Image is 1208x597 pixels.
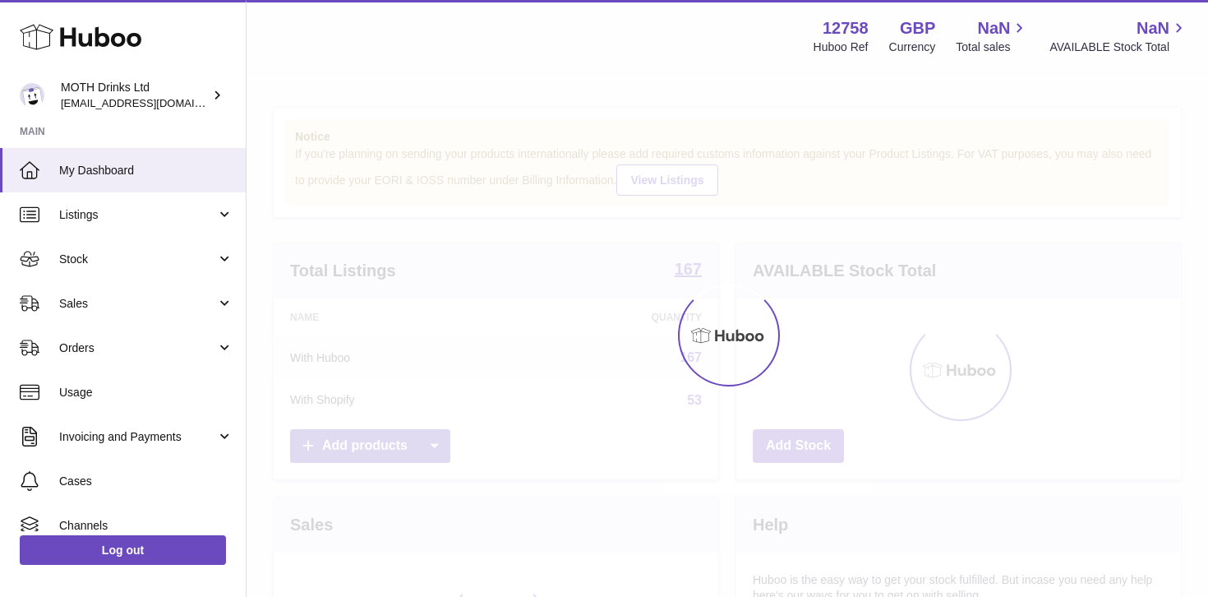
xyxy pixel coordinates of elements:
a: Log out [20,535,226,565]
strong: GBP [900,17,935,39]
span: NaN [977,17,1010,39]
a: NaN Total sales [956,17,1029,55]
span: Cases [59,474,233,489]
div: Huboo Ref [814,39,869,55]
strong: 12758 [823,17,869,39]
span: Listings [59,207,216,223]
a: NaN AVAILABLE Stock Total [1049,17,1188,55]
div: Currency [889,39,936,55]
img: orders@mothdrinks.com [20,83,44,108]
span: Usage [59,385,233,400]
span: Stock [59,252,216,267]
span: Total sales [956,39,1029,55]
span: NaN [1137,17,1169,39]
span: Invoicing and Payments [59,429,216,445]
span: Channels [59,518,233,534]
div: MOTH Drinks Ltd [61,80,209,111]
span: Sales [59,296,216,312]
span: My Dashboard [59,163,233,178]
span: [EMAIL_ADDRESS][DOMAIN_NAME] [61,96,242,109]
span: Orders [59,340,216,356]
span: AVAILABLE Stock Total [1049,39,1188,55]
